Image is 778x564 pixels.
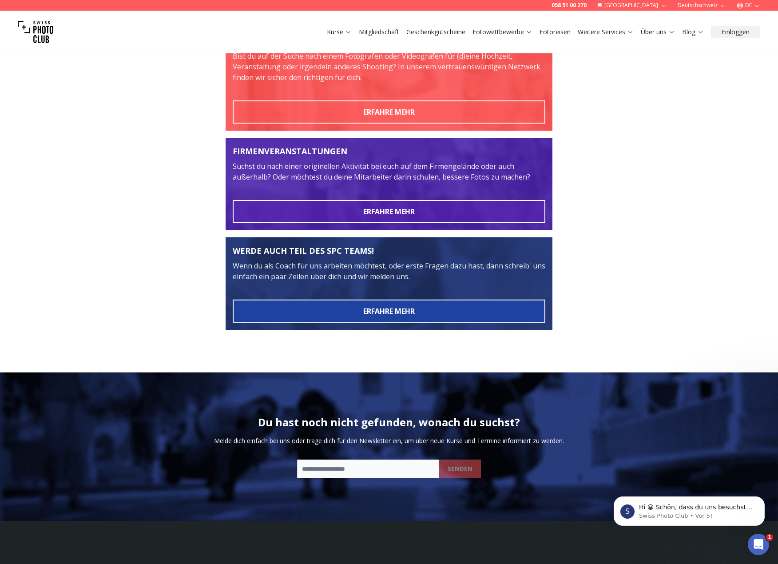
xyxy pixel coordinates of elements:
img: Meet the team [226,237,552,330]
iframe: Intercom notifications Nachricht [600,478,778,540]
img: Meet the team [226,138,552,230]
iframe: Intercom live chat [748,534,769,555]
img: Swiss photo club [18,14,53,50]
a: Blog [682,28,704,36]
button: Geschenkgutscheine [403,26,469,38]
button: Weitere Services [574,26,637,38]
button: ERFAHRE MEHR [233,200,545,223]
button: Mitgliedschaft [355,26,403,38]
button: SENDEN [439,460,481,478]
b: SENDEN [448,464,472,473]
a: Geschenkgutscheine [406,28,465,36]
a: Mitgliedschaft [359,28,399,36]
button: ERFAHRE MEHR [233,100,545,124]
h2: Du hast noch nicht gefunden, wonach du suchst? [258,415,520,429]
button: Einloggen [711,26,760,38]
p: Melde dich einfach bei uns oder trage dich für den Newsletter ein, um über neue Kurse und Termine... [214,436,564,445]
button: Fotowettbewerbe [469,26,536,38]
a: Weitere Services [578,28,634,36]
button: Fotoreisen [536,26,574,38]
div: WERDE AUCH TEIL DES SPC TEAMS! [233,244,545,257]
a: Meet the teamWERDE AUCH TEIL DES SPC TEAMS!Wenn du als Coach für uns arbeiten möchtest, oder erst... [226,237,552,330]
a: Fotoreisen [540,28,571,36]
a: Meet the teamFIRMENVERANSTALTUNGENSuchst du nach einer originellen Aktivität bei euch auf dem Fir... [226,138,552,230]
img: Meet the team [226,28,552,131]
a: Fotowettbewerbe [472,28,532,36]
span: Wenn du als Coach für uns arbeiten möchtest, oder erste Fragen dazu hast, dann schreib' uns einfa... [233,261,545,281]
span: Suchst du nach einer originellen Aktivität bei euch auf dem Firmengelände oder auch außerhalb? Od... [233,161,530,182]
a: Meet the teamPASSENDE FOTOGRAFEN FINDENBist du auf der Suche nach einem Fotografen oder Videograf... [226,28,552,131]
span: Bist du auf der Suche nach einem Fotografen oder Videografen für (d)eine Hochzeit, Veranstaltung ... [233,51,540,82]
a: Kurse [327,28,352,36]
button: Kurse [323,26,355,38]
div: FIRMENVERANSTALTUNGEN [233,145,545,157]
a: Über uns [641,28,675,36]
span: 1 [766,534,773,541]
button: Blog [679,26,707,38]
button: Über uns [637,26,679,38]
a: 058 51 00 270 [552,2,587,9]
button: ERFAHRE MEHR [233,300,545,323]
